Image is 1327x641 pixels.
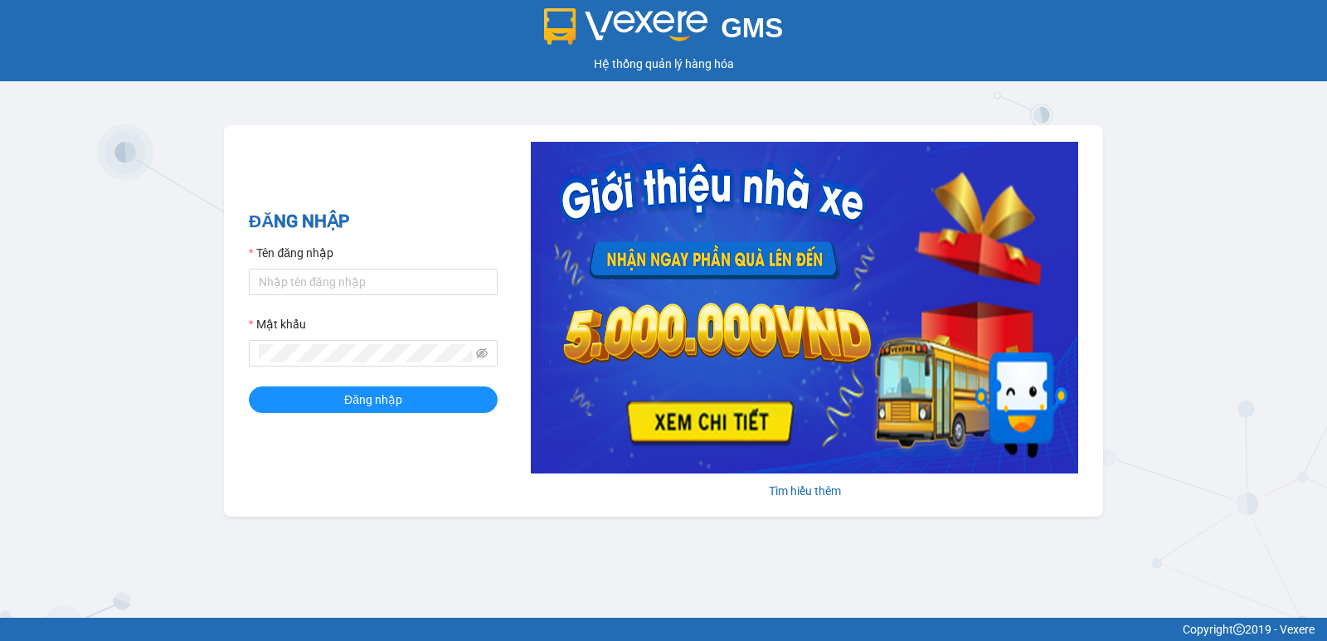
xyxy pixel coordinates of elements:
div: Copyright 2019 - Vexere [12,620,1315,639]
input: Mật khẩu [259,344,473,362]
div: Tìm hiểu thêm [531,482,1078,500]
span: copyright [1233,624,1245,635]
a: GMS [544,25,784,38]
span: Đăng nhập [344,391,402,409]
span: eye-invisible [476,347,488,359]
div: Hệ thống quản lý hàng hóa [4,55,1323,73]
img: banner-0 [531,142,1078,473]
button: Đăng nhập [249,386,498,413]
label: Tên đăng nhập [249,244,333,262]
img: logo 2 [544,8,708,45]
label: Mật khẩu [249,315,306,333]
input: Tên đăng nhập [249,269,498,295]
span: GMS [721,12,783,43]
h2: ĐĂNG NHẬP [249,208,498,236]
